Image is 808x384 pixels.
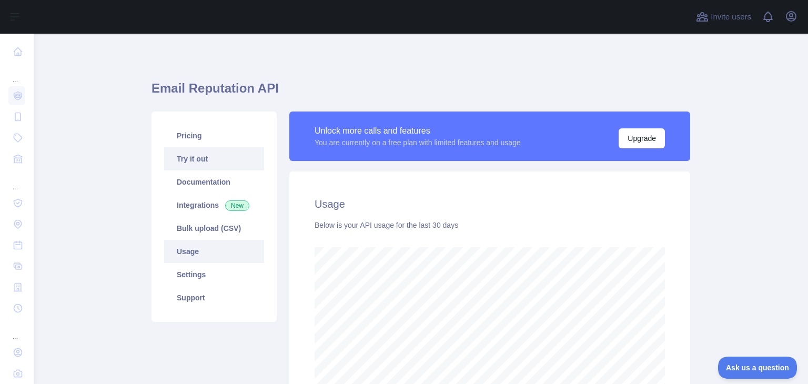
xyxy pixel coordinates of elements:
div: Below is your API usage for the last 30 days [315,220,665,230]
span: Invite users [711,11,751,23]
a: Support [164,286,264,309]
span: New [225,200,249,211]
a: Integrations New [164,194,264,217]
h1: Email Reputation API [151,80,690,105]
button: Upgrade [619,128,665,148]
div: Unlock more calls and features [315,125,521,137]
div: You are currently on a free plan with limited features and usage [315,137,521,148]
button: Invite users [694,8,753,25]
a: Pricing [164,124,264,147]
a: Try it out [164,147,264,170]
a: Settings [164,263,264,286]
a: Usage [164,240,264,263]
iframe: Toggle Customer Support [718,357,797,379]
div: ... [8,320,25,341]
a: Bulk upload (CSV) [164,217,264,240]
div: ... [8,63,25,84]
h2: Usage [315,197,665,211]
div: ... [8,170,25,191]
a: Documentation [164,170,264,194]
